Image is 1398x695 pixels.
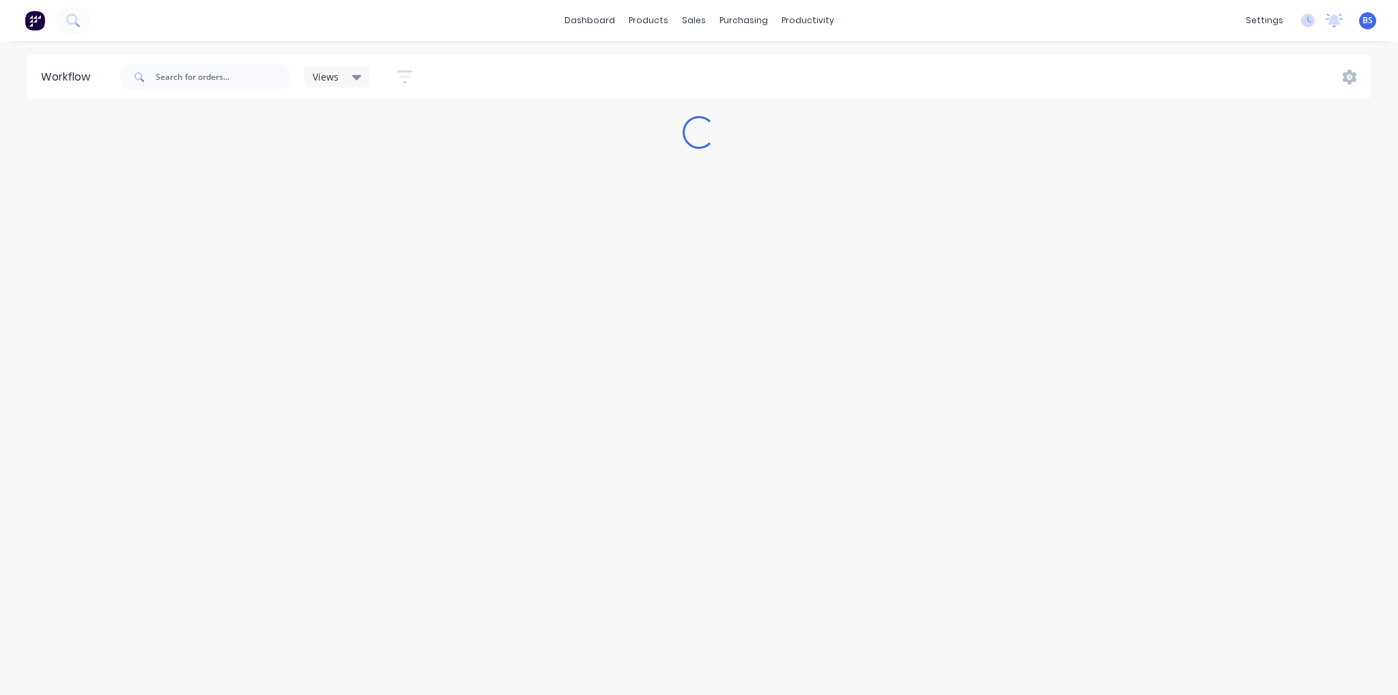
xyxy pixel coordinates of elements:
div: productivity [775,10,841,31]
div: settings [1239,10,1290,31]
div: products [622,10,675,31]
span: BS [1363,14,1373,27]
a: dashboard [558,10,622,31]
span: Views [313,70,339,84]
img: Factory [25,10,45,31]
input: Search for orders... [156,63,291,91]
div: purchasing [713,10,775,31]
div: sales [675,10,713,31]
div: Workflow [41,69,97,85]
